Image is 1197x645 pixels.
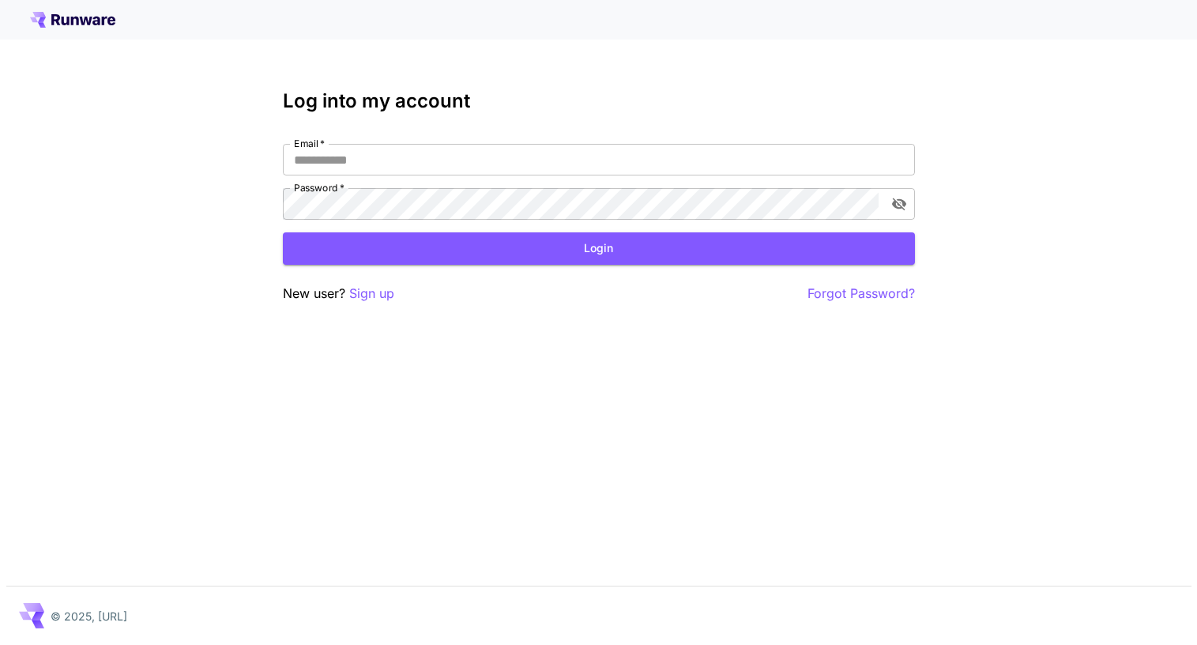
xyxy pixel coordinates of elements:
[807,284,915,304] button: Forgot Password?
[51,608,127,624] p: © 2025, [URL]
[283,284,394,304] p: New user?
[283,232,915,265] button: Login
[294,181,344,194] label: Password
[294,137,325,150] label: Email
[885,190,913,218] button: toggle password visibility
[283,90,915,112] h3: Log into my account
[349,284,394,304] button: Sign up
